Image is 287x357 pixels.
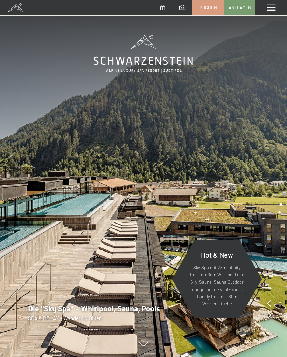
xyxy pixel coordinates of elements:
[229,5,251,11] span: Anfragen
[28,304,160,313] span: Die "Sky Spa" - Whirlpool, Sauna, Pools
[171,240,262,318] a: Hot & New Sky Spa mit 23m Infinity Pool, großem Whirlpool und Sky-Sauna, Sauna Outdoor Lounge, ne...
[189,264,245,308] p: Sky Spa mit 23m Infinity Pool, großem Whirlpool und Sky-Sauna, Sauna Outdoor Lounge, neue Event-S...
[28,315,102,321] span: SPA & RELAX - Wandern & Biken
[193,0,224,15] a: Buchen
[199,5,217,11] span: Buchen
[201,250,233,259] span: Hot & New
[224,0,255,15] a: Anfragen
